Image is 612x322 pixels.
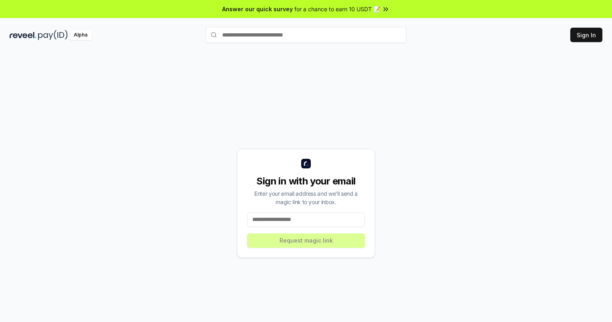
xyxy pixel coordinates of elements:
div: Sign in with your email [247,175,365,188]
span: Answer our quick survey [222,5,293,13]
img: pay_id [38,30,68,40]
img: reveel_dark [10,30,36,40]
img: logo_small [301,159,311,168]
div: Enter your email address and we’ll send a magic link to your inbox. [247,189,365,206]
span: for a chance to earn 10 USDT 📝 [294,5,380,13]
div: Alpha [69,30,92,40]
button: Sign In [570,28,602,42]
